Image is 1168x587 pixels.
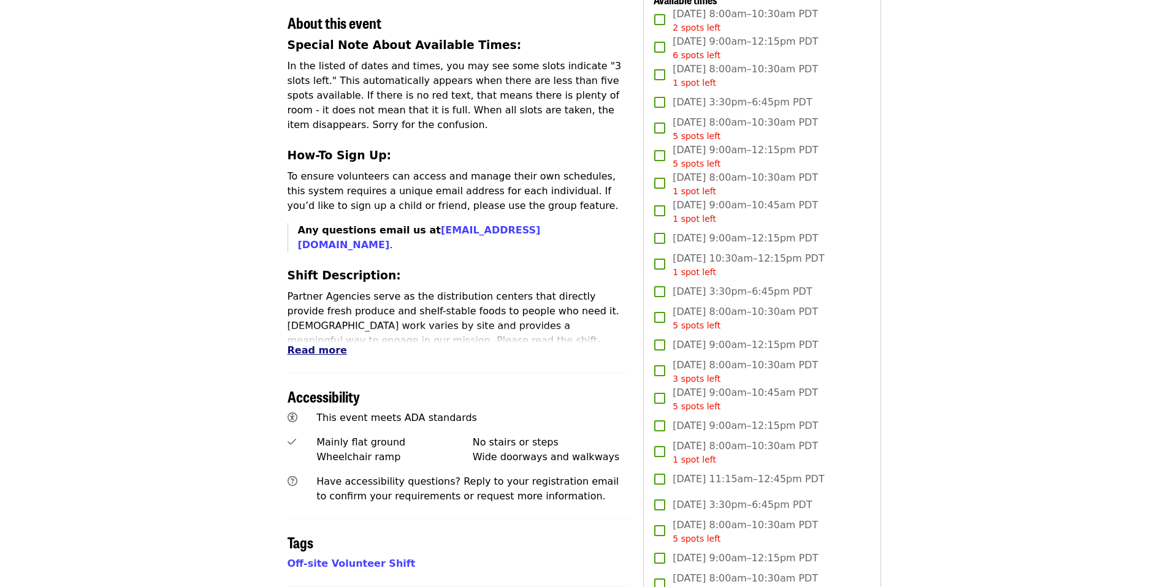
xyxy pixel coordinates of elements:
span: [DATE] 8:00am–10:30am PDT [673,115,818,143]
span: [DATE] 8:00am–10:30am PDT [673,7,818,34]
div: No stairs or steps [473,435,629,450]
p: To ensure volunteers can access and manage their own schedules, this system requires a unique ema... [288,169,629,213]
p: Partner Agencies serve as the distribution centers that directly provide fresh produce and shelf-... [288,289,629,377]
button: Read more [288,343,347,358]
p: . [298,223,629,252]
span: Have accessibility questions? Reply to your registration email to confirm your requirements or re... [316,475,619,502]
span: 1 spot left [673,78,716,88]
span: [DATE] 3:30pm–6:45pm PDT [673,95,812,110]
span: 1 spot left [673,267,716,277]
span: About this event [288,12,381,33]
span: 1 spot left [673,455,716,464]
strong: Shift Description: [288,269,401,282]
div: Wide doorways and walkways [473,450,629,464]
span: [DATE] 9:00am–12:15pm PDT [673,418,818,433]
p: In the listed of dates and times, you may see some slots indicate "3 slots left." This automatica... [288,59,629,132]
i: universal-access icon [288,412,297,423]
span: [DATE] 8:00am–10:30am PDT [673,358,818,385]
span: [DATE] 3:30pm–6:45pm PDT [673,498,812,512]
span: [DATE] 9:00am–12:15pm PDT [673,338,818,352]
span: [DATE] 3:30pm–6:45pm PDT [673,284,812,299]
span: [DATE] 10:30am–12:15pm PDT [673,251,824,279]
strong: How-To Sign Up: [288,149,392,162]
span: 5 spots left [673,131,720,141]
span: 5 spots left [673,401,720,411]
span: Read more [288,344,347,356]
strong: Special Note About Available Times: [288,39,522,51]
span: [DATE] 8:00am–10:30am PDT [673,170,818,198]
span: 5 spots left [673,159,720,169]
span: 1 spot left [673,214,716,224]
span: [DATE] 8:00am–10:30am PDT [673,305,818,332]
span: 2 spots left [673,23,720,32]
span: [DATE] 11:15am–12:45pm PDT [673,472,824,487]
span: [DATE] 9:00am–10:45am PDT [673,385,818,413]
span: [DATE] 8:00am–10:30am PDT [673,518,818,545]
div: Wheelchair ramp [316,450,473,464]
i: check icon [288,436,296,448]
i: question-circle icon [288,475,297,487]
span: [DATE] 9:00am–12:15pm PDT [673,34,818,62]
span: 5 spots left [673,320,720,330]
span: 1 spot left [673,186,716,196]
span: [DATE] 8:00am–10:30am PDT [673,439,818,466]
span: Accessibility [288,385,360,407]
span: 5 spots left [673,534,720,543]
span: [DATE] 8:00am–10:30am PDT [673,62,818,89]
span: [DATE] 9:00am–10:45am PDT [673,198,818,225]
a: Off-site Volunteer Shift [288,558,416,569]
span: Tags [288,531,313,553]
strong: Any questions email us at [298,224,541,251]
span: [DATE] 9:00am–12:15pm PDT [673,143,818,170]
div: Mainly flat ground [316,435,473,450]
span: 6 spots left [673,50,720,60]
span: 3 spots left [673,374,720,384]
span: This event meets ADA standards [316,412,477,423]
span: [DATE] 9:00am–12:15pm PDT [673,551,818,566]
span: [DATE] 9:00am–12:15pm PDT [673,231,818,246]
